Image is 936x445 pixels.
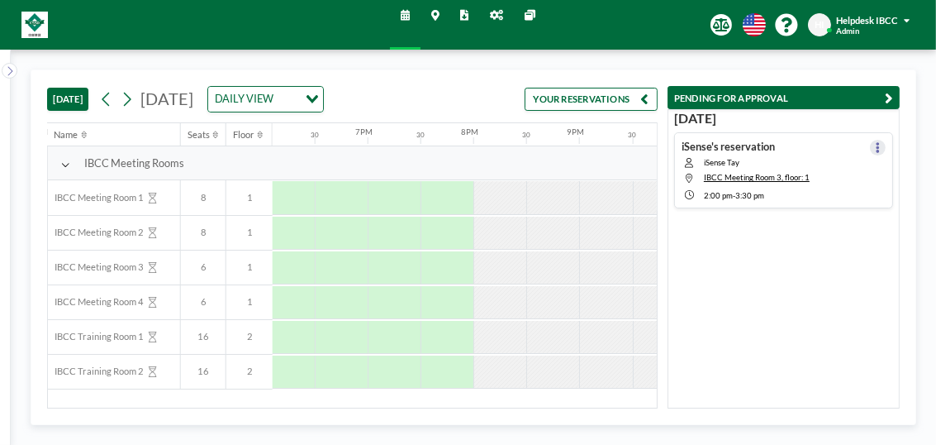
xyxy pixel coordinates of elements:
[226,296,273,308] span: 1
[837,15,899,26] span: Helpdesk IBCC
[704,191,733,200] span: 2:00 PM
[837,26,860,36] span: Admin
[181,261,226,273] span: 6
[733,191,735,200] span: -
[48,192,144,203] span: IBCC Meeting Room 1
[355,127,373,137] div: 7PM
[735,191,764,200] span: 3:30 PM
[181,366,226,377] span: 16
[704,158,810,168] span: iSense Tay
[461,127,478,137] div: 8PM
[48,331,144,342] span: IBCC Training Room 1
[84,156,184,170] span: IBCC Meeting Rooms
[416,131,425,139] div: 30
[233,129,254,141] div: Floor
[48,261,144,273] span: IBCC Meeting Room 3
[181,331,226,342] span: 16
[141,89,194,108] span: [DATE]
[668,86,899,109] button: PENDING FOR APPROVAL
[21,12,48,38] img: organization-logo
[567,127,584,137] div: 9PM
[629,131,637,139] div: 30
[211,90,276,108] span: DAILY VIEW
[226,192,273,203] span: 1
[311,131,319,139] div: 30
[226,331,273,342] span: 2
[278,90,296,108] input: Search for option
[188,129,210,141] div: Seats
[704,173,810,182] span: IBCC Meeting Room 3, floor: 1
[55,129,78,141] div: Name
[522,131,530,139] div: 30
[815,19,824,31] span: HI
[226,227,273,238] span: 1
[181,296,226,308] span: 6
[47,88,88,111] button: [DATE]
[674,110,894,127] h3: [DATE]
[226,366,273,377] span: 2
[181,227,226,238] span: 8
[48,296,144,308] span: IBCC Meeting Room 4
[48,366,144,377] span: IBCC Training Room 2
[525,88,657,111] button: YOUR RESERVATIONS
[48,227,144,238] span: IBCC Meeting Room 2
[181,192,226,203] span: 8
[226,261,273,273] span: 1
[208,87,322,111] div: Search for option
[682,140,775,153] h4: iSense's reservation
